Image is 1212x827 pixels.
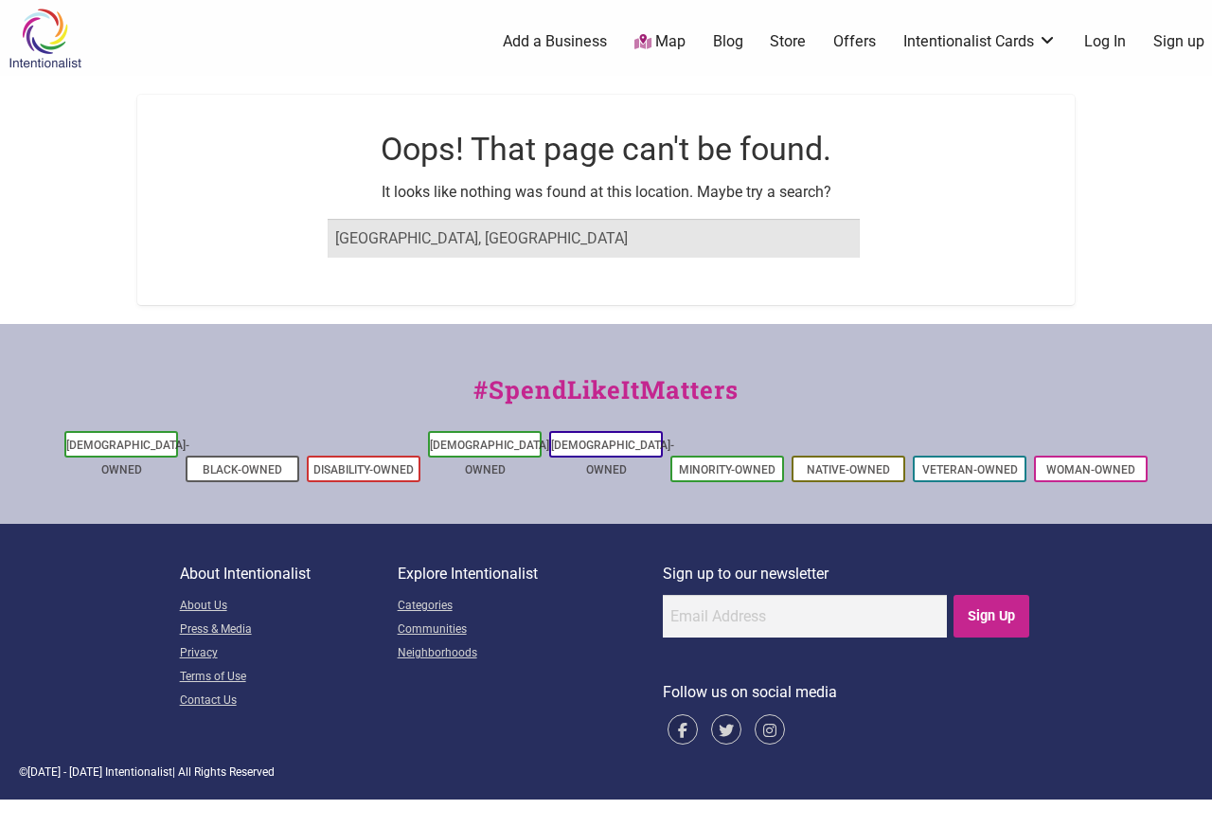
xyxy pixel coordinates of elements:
a: Native-Owned [807,463,890,476]
p: Follow us on social media [663,680,1033,705]
a: [DEMOGRAPHIC_DATA]-Owned [66,439,189,476]
a: Disability-Owned [313,463,414,476]
div: © | All Rights Reserved [19,764,1193,781]
a: About Us [180,595,398,619]
a: Contact Us [180,690,398,713]
a: Intentionalist Cards [903,31,1057,52]
a: Offers [833,31,876,52]
a: Map [634,31,686,53]
a: [DEMOGRAPHIC_DATA]-Owned [430,439,553,476]
a: Neighborhoods [398,642,663,666]
a: Blog [713,31,743,52]
p: About Intentionalist [180,562,398,586]
a: Terms of Use [180,666,398,690]
a: Store [770,31,806,52]
a: Veteran-Owned [922,463,1018,476]
a: Black-Owned [203,463,282,476]
p: Explore Intentionalist [398,562,663,586]
p: Sign up to our newsletter [663,562,1033,586]
a: [DEMOGRAPHIC_DATA]-Owned [551,439,674,476]
span: Intentionalist [105,765,172,779]
a: Add a Business [503,31,607,52]
p: It looks like nothing was found at this location. Maybe try a search? [188,180,1024,205]
a: Sign up [1153,31,1204,52]
a: Communities [398,619,663,642]
h1: Oops! That page can't be found. [188,127,1024,172]
span: [DATE] - [DATE] [27,765,102,779]
a: Categories [398,595,663,619]
a: Log In [1084,31,1126,52]
input: Sign Up [954,595,1030,638]
input: Email Address [663,595,947,638]
input: Search [328,219,860,257]
a: Press & Media [180,619,398,642]
a: Privacy [180,642,398,666]
a: Minority-Owned [679,463,775,476]
a: Woman-Owned [1046,463,1135,476]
